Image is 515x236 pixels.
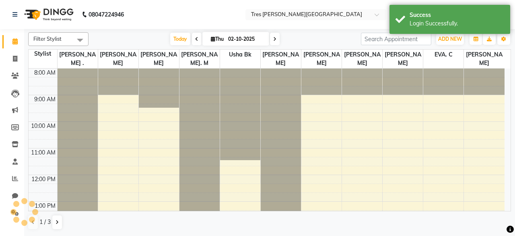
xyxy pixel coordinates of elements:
[436,33,464,45] button: ADD NEW
[170,33,190,45] span: Today
[226,33,266,45] input: 2025-10-02
[33,95,57,104] div: 9:00 AM
[98,50,138,68] span: [PERSON_NAME]
[179,50,220,68] span: [PERSON_NAME]. M
[383,50,423,68] span: [PERSON_NAME]
[361,33,431,45] input: Search Appointment
[29,50,57,58] div: Stylist
[30,175,57,184] div: 12:00 PM
[39,218,51,226] span: 1 / 3
[33,36,62,42] span: Filter Stylist
[33,69,57,77] div: 8:00 AM
[438,36,462,42] span: ADD NEW
[209,36,226,42] span: Thu
[21,3,76,26] img: logo
[89,3,124,26] b: 08047224946
[29,122,57,130] div: 10:00 AM
[464,50,505,68] span: [PERSON_NAME]
[220,50,260,60] span: Usha bk
[410,19,504,28] div: Login Successfully.
[261,50,301,68] span: [PERSON_NAME]
[410,11,504,19] div: Success
[139,50,179,68] span: [PERSON_NAME]
[29,148,57,157] div: 11:00 AM
[58,50,98,68] span: [PERSON_NAME] .
[301,50,342,68] span: [PERSON_NAME]
[342,50,382,68] span: [PERSON_NAME]
[33,202,57,210] div: 1:00 PM
[423,50,463,60] span: EVA. C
